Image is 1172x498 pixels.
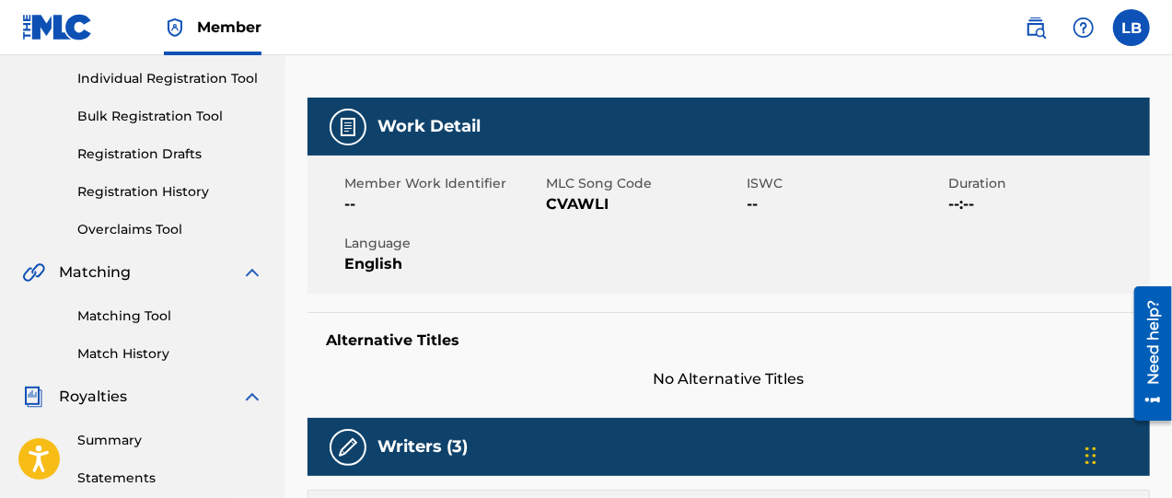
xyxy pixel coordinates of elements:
span: --:-- [948,193,1145,215]
img: expand [241,386,263,408]
div: User Menu [1113,9,1150,46]
div: Help [1065,9,1102,46]
h5: Writers (3) [377,436,468,457]
span: Member [197,17,261,38]
a: Summary [77,431,263,450]
h5: Alternative Titles [326,331,1131,350]
span: English [344,253,541,275]
a: Matching Tool [77,307,263,326]
a: Registration History [77,182,263,202]
iframe: Chat Widget [1080,410,1172,498]
img: Matching [22,261,45,284]
span: Language [344,234,541,253]
span: Matching [59,261,131,284]
span: -- [344,193,541,215]
span: Member Work Identifier [344,174,541,193]
img: search [1025,17,1047,39]
img: Top Rightsholder [164,17,186,39]
span: No Alternative Titles [308,368,1150,390]
a: Individual Registration Tool [77,69,263,88]
img: Royalties [22,386,44,408]
span: MLC Song Code [546,174,743,193]
h5: Work Detail [377,116,481,137]
img: expand [241,261,263,284]
span: Royalties [59,386,127,408]
span: ISWC [748,174,945,193]
a: Registration Drafts [77,145,263,164]
img: help [1073,17,1095,39]
img: MLC Logo [22,14,93,41]
a: Overclaims Tool [77,220,263,239]
img: Work Detail [337,116,359,138]
img: Writers [337,436,359,458]
a: Bulk Registration Tool [77,107,263,126]
a: Public Search [1017,9,1054,46]
span: Duration [948,174,1145,193]
a: Statements [77,469,263,488]
div: Drag [1085,428,1097,483]
iframe: Resource Center [1120,279,1172,427]
a: Match History [77,344,263,364]
span: -- [748,193,945,215]
span: CVAWLI [546,193,743,215]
